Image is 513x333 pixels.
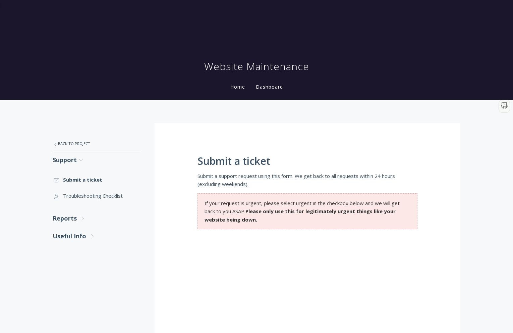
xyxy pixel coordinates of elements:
[53,151,141,169] a: Support
[229,84,246,90] a: Home
[197,172,417,188] p: Submit a support request using this form. We get back to all requests within 24 hours (excluding ...
[53,209,141,227] a: Reports
[197,193,417,229] section: If your request is urgent, please select urgent in the checkbox below and we will get back to you...
[205,208,396,223] strong: Please only use this for legitimately urgent things like your website being down.
[254,84,284,90] a: Dashboard
[53,172,141,188] a: Submit a ticket
[197,155,417,167] h1: Submit a ticket
[204,60,309,73] h1: Website Maintenance
[53,188,141,204] a: Troubleshooting Checklist
[53,227,141,245] a: Useful Info
[53,137,141,151] a: Back to Project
